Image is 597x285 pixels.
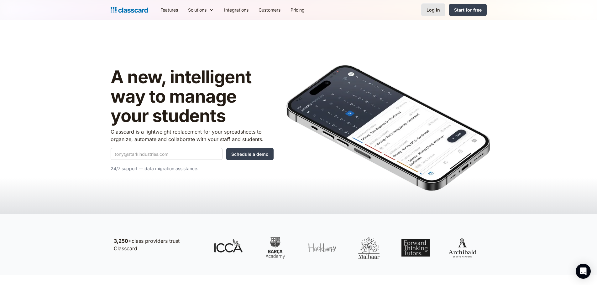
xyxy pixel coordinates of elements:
div: Start for free [454,7,482,13]
p: 24/7 support — data migration assistance. [111,165,274,172]
a: Pricing [285,3,310,17]
h1: A new, intelligent way to manage your students [111,68,274,125]
a: Logo [111,6,148,14]
a: Log in [421,3,445,16]
div: Log in [427,7,440,13]
a: Integrations [219,3,254,17]
a: Start for free [449,4,487,16]
div: Open Intercom Messenger [576,264,591,279]
p: class providers trust Classcard [114,237,202,252]
a: Customers [254,3,285,17]
p: Classcard is a lightweight replacement for your spreadsheets to organize, automate and collaborat... [111,128,274,143]
strong: 3,250+ [114,238,132,244]
div: Solutions [188,7,207,13]
input: tony@starkindustries.com [111,148,223,160]
form: Quick Demo Form [111,148,274,160]
input: Schedule a demo [226,148,274,160]
a: Features [155,3,183,17]
div: Solutions [183,3,219,17]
